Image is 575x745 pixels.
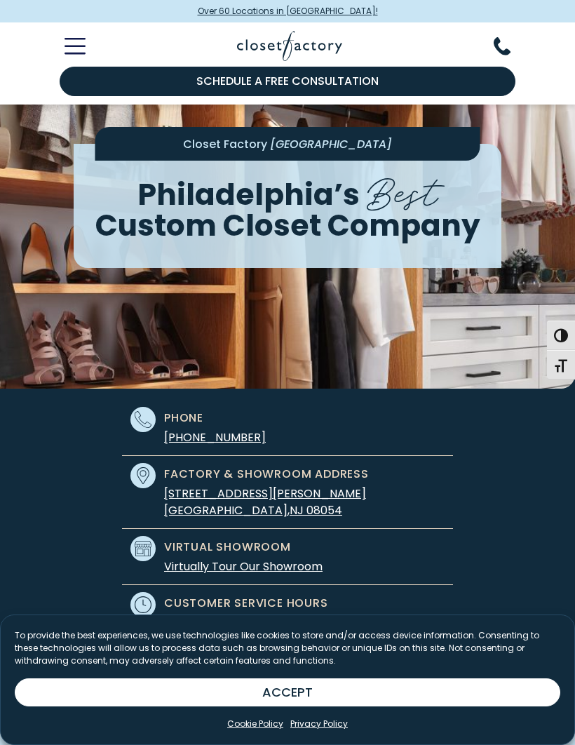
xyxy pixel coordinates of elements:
button: Toggle Mobile Menu [48,38,86,55]
a: [STREET_ADDRESS][PERSON_NAME] [GEOGRAPHIC_DATA],NJ 08054 [164,485,366,518]
span: Custom Closet Company [95,204,480,246]
span: Factory & Showroom Address [164,466,369,483]
span: Phone [164,410,203,427]
span: Philadelphia’s [137,173,360,215]
a: Schedule a Free Consultation [60,67,515,96]
button: Phone Number [494,37,527,55]
span: [GEOGRAPHIC_DATA] [164,502,287,518]
a: Cookie Policy [227,718,283,730]
button: Toggle Font size [547,350,575,380]
a: Privacy Policy [290,718,348,730]
span: [GEOGRAPHIC_DATA] [270,136,392,152]
span: Customer Service Hours [164,595,328,612]
img: Closet Factory Logo [237,31,342,61]
span: Virtual Showroom [164,539,291,556]
button: Toggle High Contrast [547,321,575,350]
span: Closet Factory [183,136,267,152]
button: ACCEPT [15,678,560,706]
span: NJ [290,502,304,518]
span: 08054 [306,502,342,518]
p: To provide the best experiences, we use technologies like cookies to store and/or access device i... [15,629,560,667]
span: Best [367,160,438,217]
a: Virtually Tour Our Showroom [164,558,323,575]
span: [STREET_ADDRESS][PERSON_NAME] [164,485,366,502]
img: Showroom icon [135,540,151,557]
a: [PHONE_NUMBER] [164,429,266,445]
span: Over 60 Locations in [GEOGRAPHIC_DATA]! [198,5,378,18]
